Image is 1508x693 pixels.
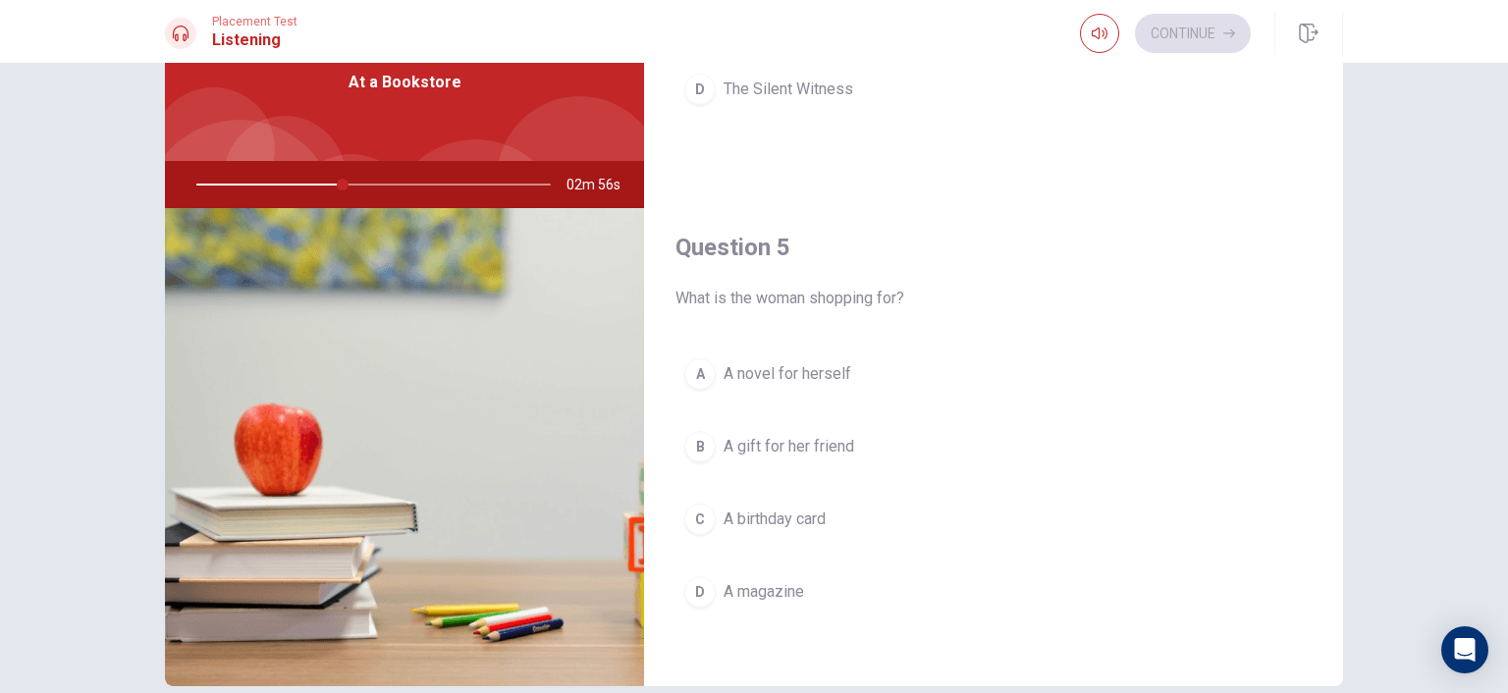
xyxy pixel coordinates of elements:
button: CA birthday card [675,495,1312,544]
span: A gift for her friend [724,435,854,458]
div: B [684,431,716,462]
img: At a Bookstore [165,208,644,686]
div: Open Intercom Messenger [1441,626,1488,673]
div: D [684,576,716,608]
span: What is the woman shopping for? [675,287,1312,310]
h1: Listening [212,28,297,52]
button: DA magazine [675,567,1312,616]
div: C [684,504,716,535]
div: D [684,74,716,105]
span: Placement Test [212,15,297,28]
button: AA novel for herself [675,349,1312,399]
span: 02m 56s [566,161,636,208]
span: A birthday card [724,507,826,531]
button: DThe Silent Witness [675,65,1312,114]
h4: Question 5 [675,232,1312,263]
span: A magazine [724,580,804,604]
span: At a Bookstore [349,71,461,94]
span: A novel for herself [724,362,851,386]
span: The Silent Witness [724,78,853,101]
button: BA gift for her friend [675,422,1312,471]
div: A [684,358,716,390]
